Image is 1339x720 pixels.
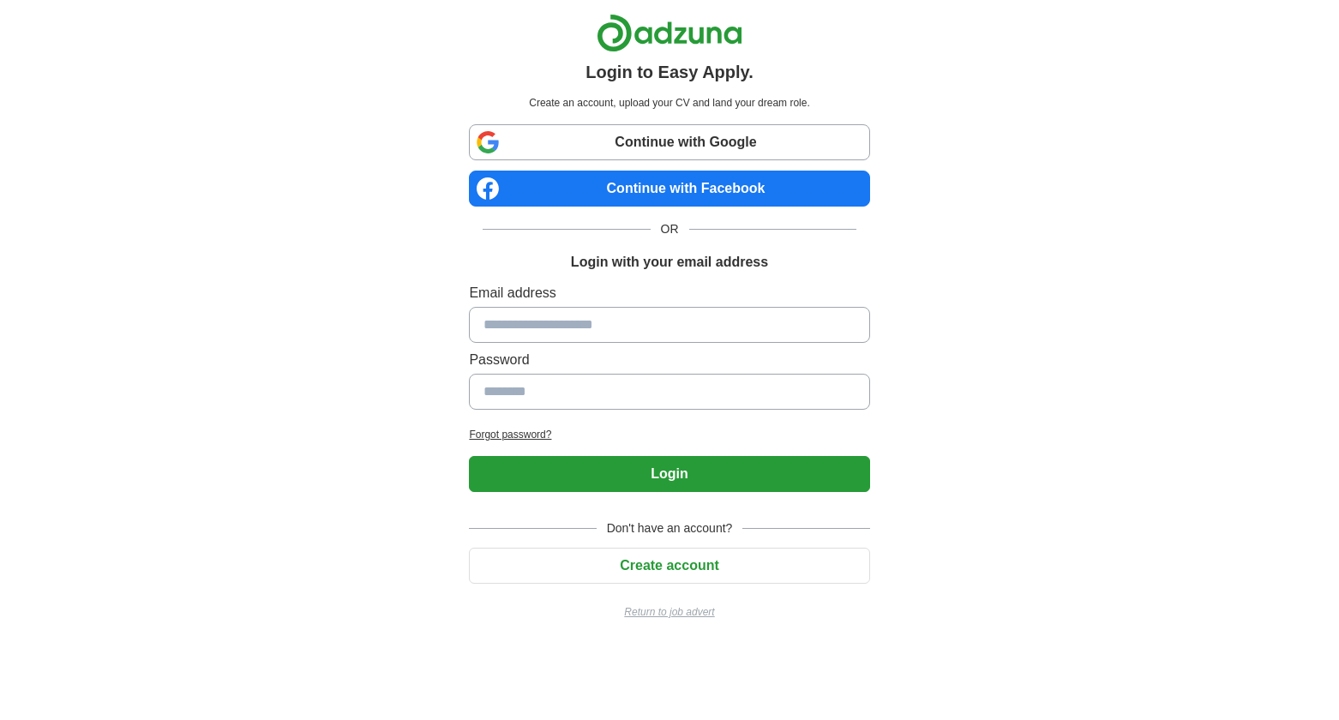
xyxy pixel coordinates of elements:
[585,59,754,85] h1: Login to Easy Apply.
[571,252,768,273] h1: Login with your email address
[472,95,866,111] p: Create an account, upload your CV and land your dream role.
[597,14,742,52] img: Adzuna logo
[469,350,869,370] label: Password
[651,220,689,238] span: OR
[469,427,869,442] a: Forgot password?
[469,604,869,620] a: Return to job advert
[469,283,869,303] label: Email address
[469,124,869,160] a: Continue with Google
[469,558,869,573] a: Create account
[597,519,743,537] span: Don't have an account?
[469,548,869,584] button: Create account
[469,171,869,207] a: Continue with Facebook
[469,456,869,492] button: Login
